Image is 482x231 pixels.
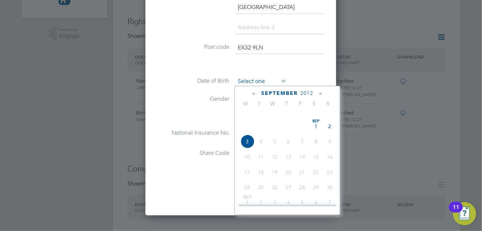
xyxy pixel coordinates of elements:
[238,100,252,107] span: M
[235,76,287,87] input: Select one
[157,77,229,85] label: Date of Birth
[309,119,323,133] span: 1
[280,100,293,107] span: T
[323,180,337,194] span: 30
[240,135,254,148] span: 3
[261,90,298,96] span: September
[295,150,309,164] span: 14
[268,196,282,209] span: 3
[157,182,325,201] li: or
[157,95,229,103] label: Gender
[300,90,313,96] span: 2012
[282,135,295,148] span: 6
[323,135,337,148] span: 9
[282,165,295,179] span: 20
[240,165,254,179] span: 17
[157,43,229,51] label: Post code
[235,1,325,14] input: Address line 2
[309,165,323,179] span: 22
[309,119,323,123] span: Sep
[235,21,325,34] input: Address line 3
[254,196,268,209] span: 2
[282,196,295,209] span: 4
[309,135,323,148] span: 8
[309,150,323,164] span: 15
[295,180,309,194] span: 28
[157,129,229,137] label: National Insurance No.
[254,165,268,179] span: 18
[282,180,295,194] span: 27
[254,150,268,164] span: 11
[323,196,337,209] span: 7
[282,150,295,164] span: 13
[323,150,337,164] span: 16
[453,207,459,217] div: 11
[252,100,266,107] span: T
[240,150,254,164] span: 10
[268,165,282,179] span: 19
[307,100,321,107] span: S
[254,180,268,194] span: 25
[309,196,323,209] span: 6
[266,100,280,107] span: W
[295,135,309,148] span: 7
[295,196,309,209] span: 5
[268,135,282,148] span: 5
[323,119,337,133] span: 2
[323,165,337,179] span: 23
[293,100,307,107] span: F
[240,196,254,199] span: Oct
[268,180,282,194] span: 26
[321,100,335,107] span: S
[157,149,229,157] label: Share Code
[240,196,254,209] span: 1
[309,180,323,194] span: 29
[453,202,476,225] button: Open Resource Center, 11 new notifications
[295,165,309,179] span: 21
[240,180,254,194] span: 24
[254,135,268,148] span: 4
[268,150,282,164] span: 12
